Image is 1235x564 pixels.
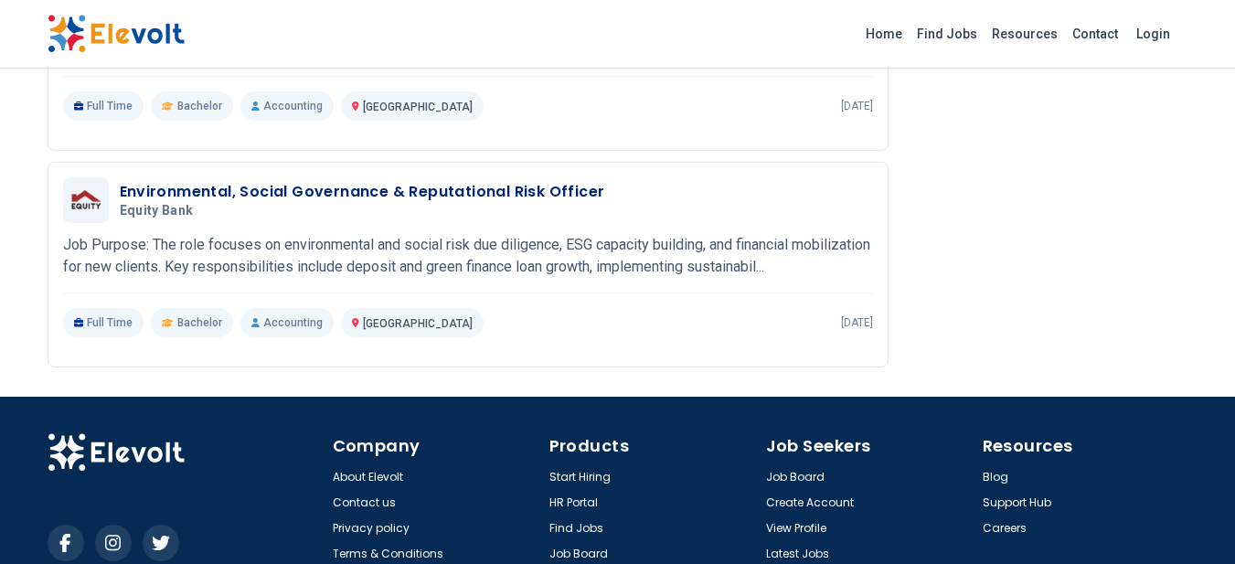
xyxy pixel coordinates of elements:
p: Full Time [63,91,144,121]
a: Start Hiring [549,470,611,484]
a: Blog [983,470,1008,484]
a: Terms & Conditions [333,547,443,561]
a: About Elevolt [333,470,403,484]
a: Contact us [333,495,396,510]
p: Job Purpose: The role focuses on environmental and social risk due diligence, ESG capacity buildi... [63,234,873,278]
h3: Environmental, Social Governance & Reputational Risk Officer [120,181,605,203]
h4: Job Seekers [766,433,972,459]
img: Equity Bank [68,187,104,213]
span: [GEOGRAPHIC_DATA] [363,317,473,330]
h4: Products [549,433,755,459]
a: Home [858,19,910,48]
a: Login [1125,16,1181,52]
a: Job Board [549,547,608,561]
span: Bachelor [177,315,222,330]
p: [DATE] [841,315,873,330]
h4: Company [333,433,538,459]
a: Find Jobs [549,521,603,536]
p: Accounting [240,308,334,337]
a: Latest Jobs [766,547,829,561]
p: Full Time [63,308,144,337]
a: View Profile [766,521,826,536]
a: Job Board [766,470,825,484]
a: Resources [985,19,1065,48]
img: Elevolt [48,433,185,472]
iframe: Chat Widget [1144,476,1235,564]
a: Contact [1065,19,1125,48]
span: Equity Bank [120,203,194,219]
a: Support Hub [983,495,1051,510]
p: [DATE] [841,99,873,113]
p: Accounting [240,91,334,121]
a: Create Account [766,495,854,510]
a: Find Jobs [910,19,985,48]
h4: Resources [983,433,1188,459]
a: HR Portal [549,495,598,510]
a: Privacy policy [333,521,410,536]
img: Elevolt [48,15,185,53]
span: Bachelor [177,99,222,113]
a: Careers [983,521,1027,536]
span: [GEOGRAPHIC_DATA] [363,101,473,113]
a: Equity BankEnvironmental, Social Governance & Reputational Risk OfficerEquity BankJob Purpose: Th... [63,177,873,337]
